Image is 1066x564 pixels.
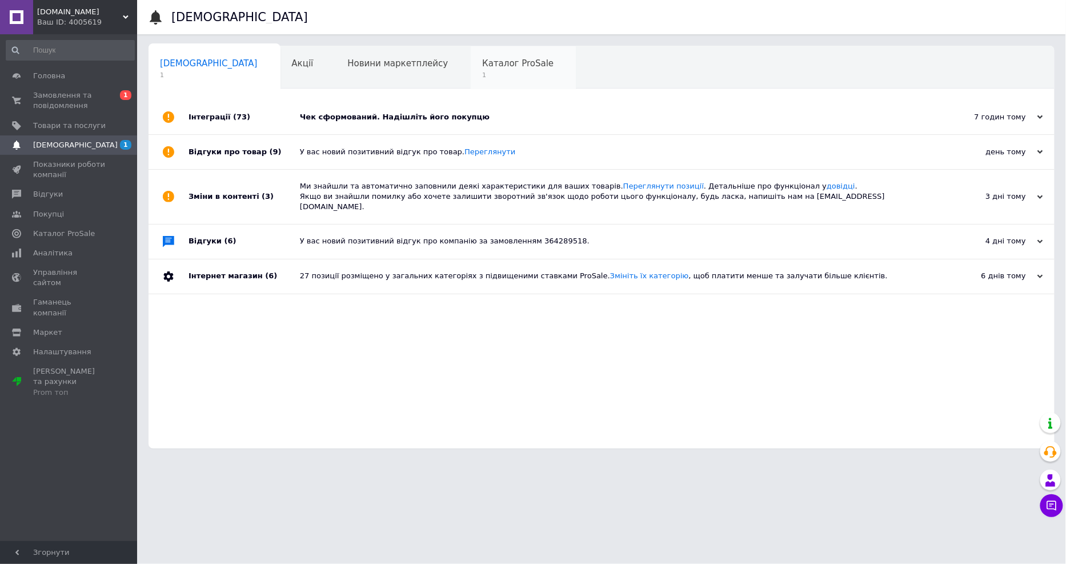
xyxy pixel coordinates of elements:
div: Відгуки [189,225,300,259]
input: Пошук [6,40,135,61]
span: [PERSON_NAME] та рахунки [33,366,106,398]
span: Гаманець компанії [33,297,106,318]
span: Аналітика [33,248,73,258]
div: Ваш ID: 4005619 [37,17,137,27]
a: Переглянути позиції [623,182,704,190]
span: 1 [160,71,258,79]
span: Маркет [33,327,62,338]
span: Товари та послуги [33,121,106,131]
h1: [DEMOGRAPHIC_DATA] [171,10,308,24]
div: 3 дні тому [929,191,1043,202]
span: Управління сайтом [33,267,106,288]
span: [DEMOGRAPHIC_DATA] [160,58,258,69]
span: Налаштування [33,347,91,357]
div: Інтеграції [189,100,300,134]
a: Переглянути [464,147,515,156]
a: довідці [827,182,855,190]
span: Каталог ProSale [482,58,554,69]
div: день тому [929,147,1043,157]
div: Ми знайшли та автоматично заповнили деякі характеристики для ваших товарів. . Детальніше про функ... [300,181,929,213]
span: (9) [270,147,282,156]
span: Показники роботи компанії [33,159,106,180]
div: Зміни в контенті [189,170,300,224]
span: 1 [482,71,554,79]
div: 27 позиції розміщено у загальних категоріях з підвищеними ставками ProSale. , щоб платити менше т... [300,271,929,281]
span: avt0.bid [37,7,123,17]
div: Інтернет магазин [189,259,300,294]
span: (73) [233,113,250,121]
span: Відгуки [33,189,63,199]
div: Чек сформований. Надішліть його покупцю [300,112,929,122]
div: У вас новий позитивний відгук про компанію за замовленням 364289518. [300,236,929,246]
span: 1 [120,140,131,150]
div: 6 днів тому [929,271,1043,281]
span: Замовлення та повідомлення [33,90,106,111]
span: Покупці [33,209,64,219]
span: (6) [265,271,277,280]
span: Каталог ProSale [33,229,95,239]
div: 4 дні тому [929,236,1043,246]
span: (6) [225,237,237,245]
a: Змініть їх категорію [610,271,689,280]
div: Prom топ [33,387,106,398]
span: Акції [292,58,314,69]
span: Новини маркетплейсу [347,58,448,69]
span: Головна [33,71,65,81]
span: [DEMOGRAPHIC_DATA] [33,140,118,150]
span: (3) [262,192,274,201]
div: Відгуки про товар [189,135,300,169]
div: У вас новий позитивний відгук про товар. [300,147,929,157]
span: 1 [120,90,131,100]
div: 7 годин тому [929,112,1043,122]
button: Чат з покупцем [1040,494,1063,517]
